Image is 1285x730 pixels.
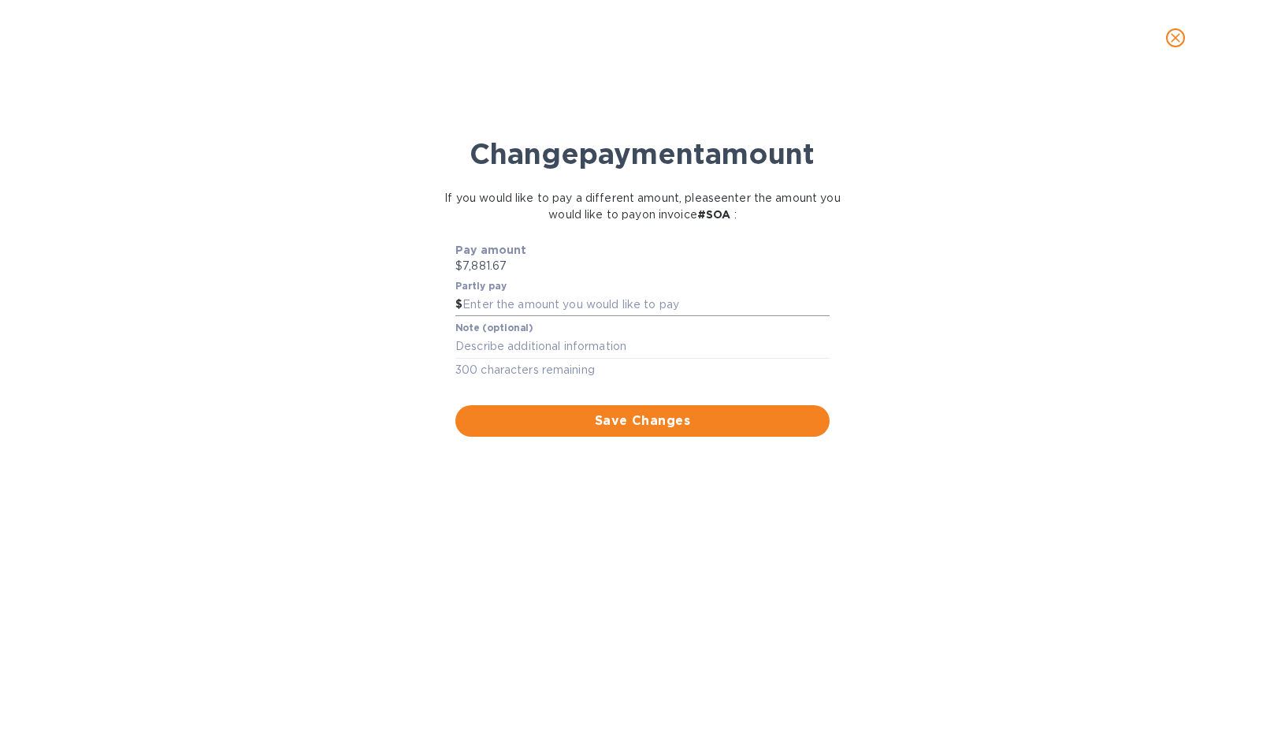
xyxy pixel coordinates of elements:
[455,244,527,256] b: Pay amount
[444,190,840,223] p: If you would like to pay a different amount, please enter the amount you would like to pay on inv...
[697,208,731,221] b: # SOA
[455,293,462,317] div: $
[1157,19,1194,57] button: close
[455,324,533,333] label: Note (optional)
[470,136,815,171] b: Change payment amount
[455,258,830,274] p: $7,881.67
[468,412,817,430] span: Save Changes
[455,361,830,379] p: 300 characters remaining
[462,293,830,317] input: Enter the amount you would like to pay
[455,281,507,291] label: Partly pay
[455,405,830,437] button: Save Changes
